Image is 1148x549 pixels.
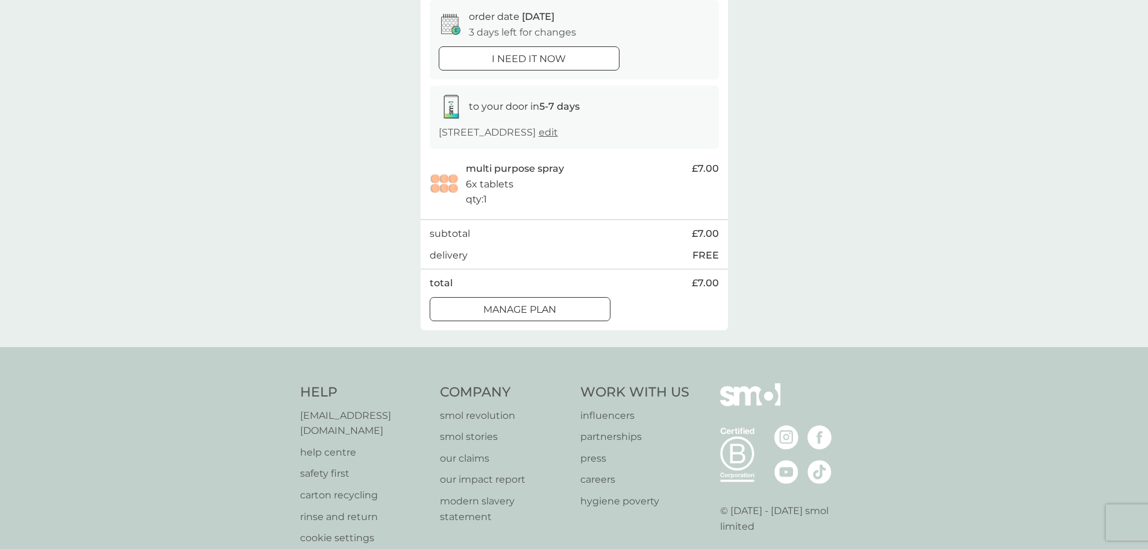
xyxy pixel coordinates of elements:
p: 3 days left for changes [469,25,576,40]
h4: Help [300,383,428,402]
a: [EMAIL_ADDRESS][DOMAIN_NAME] [300,408,428,439]
a: press [580,451,689,466]
p: [STREET_ADDRESS] [439,125,558,140]
img: smol [720,383,780,424]
img: visit the smol Facebook page [808,425,832,450]
button: Manage plan [430,297,610,321]
p: Manage plan [483,302,556,318]
a: careers [580,472,689,488]
a: safety first [300,466,428,482]
span: £7.00 [692,275,719,291]
span: £7.00 [692,226,719,242]
a: help centre [300,445,428,460]
span: to your door in [469,101,580,112]
a: edit [539,127,558,138]
strong: 5-7 days [539,101,580,112]
a: rinse and return [300,509,428,525]
a: smol stories [440,429,568,445]
span: £7.00 [692,161,719,177]
p: multi purpose spray [466,161,564,177]
a: influencers [580,408,689,424]
a: our claims [440,451,568,466]
button: i need it now [439,46,619,71]
p: delivery [430,248,468,263]
a: our impact report [440,472,568,488]
p: total [430,275,453,291]
h4: Company [440,383,568,402]
img: visit the smol Instagram page [774,425,798,450]
h4: Work With Us [580,383,689,402]
p: © [DATE] - [DATE] smol limited [720,503,848,534]
img: visit the smol Tiktok page [808,460,832,484]
a: cookie settings [300,530,428,546]
a: modern slavery statement [440,494,568,524]
span: [DATE] [522,11,554,22]
a: partnerships [580,429,689,445]
p: subtotal [430,226,470,242]
p: 6x tablets [466,177,513,192]
a: carton recycling [300,488,428,503]
a: smol revolution [440,408,568,424]
p: FREE [692,248,719,263]
p: qty : 1 [466,192,487,207]
a: hygiene poverty [580,494,689,509]
p: order date [469,9,554,25]
img: visit the smol Youtube page [774,460,798,484]
p: i need it now [492,51,566,67]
